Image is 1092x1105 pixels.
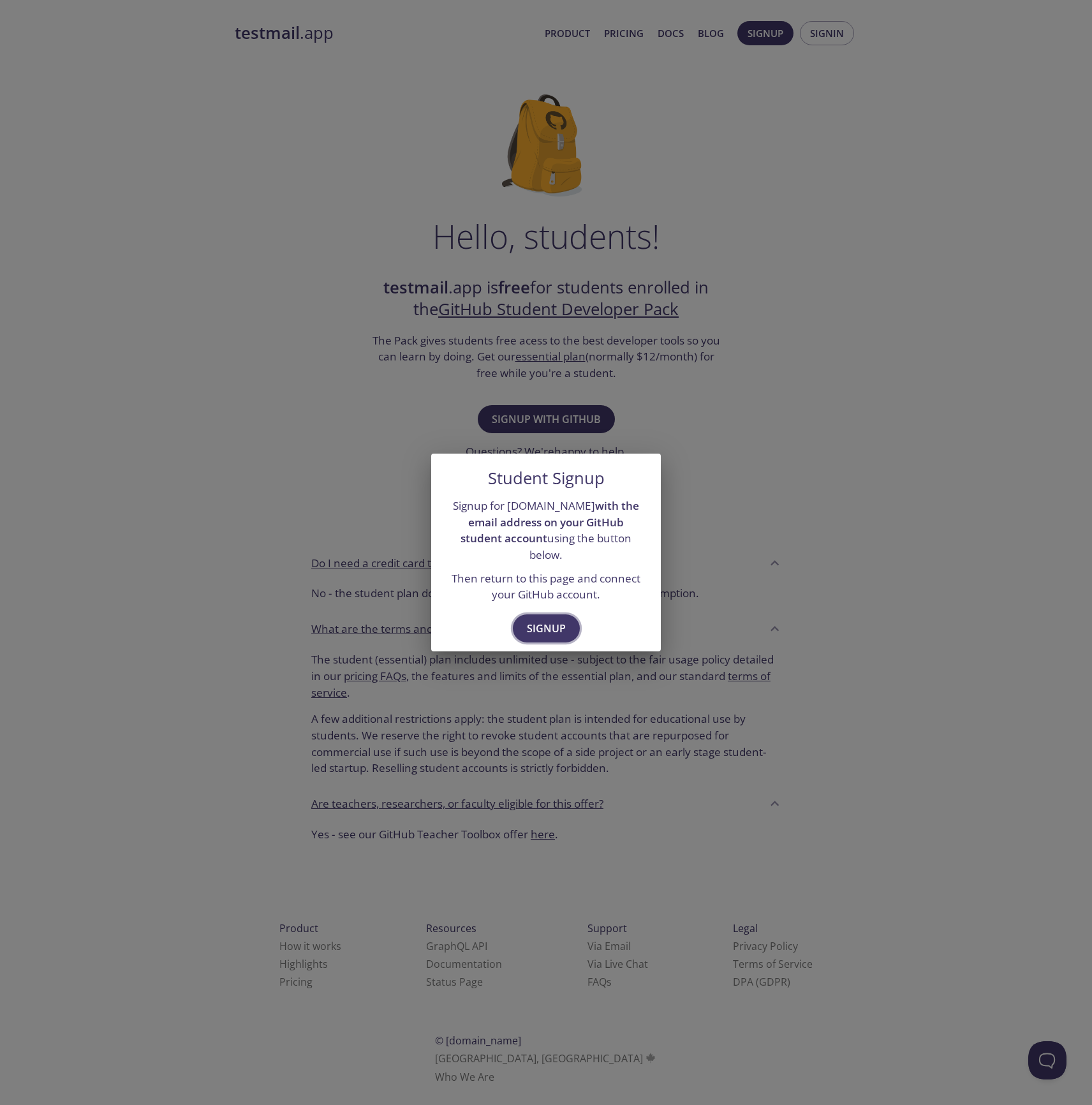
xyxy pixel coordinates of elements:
[513,614,580,642] button: Signup
[446,570,646,603] p: Then return to this page and connect your GitHub account.
[446,498,646,563] p: Signup for [DOMAIN_NAME] using the button below.
[488,469,605,488] h5: Student Signup
[461,498,639,545] strong: with the email address on your GitHub student account
[527,619,566,637] span: Signup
